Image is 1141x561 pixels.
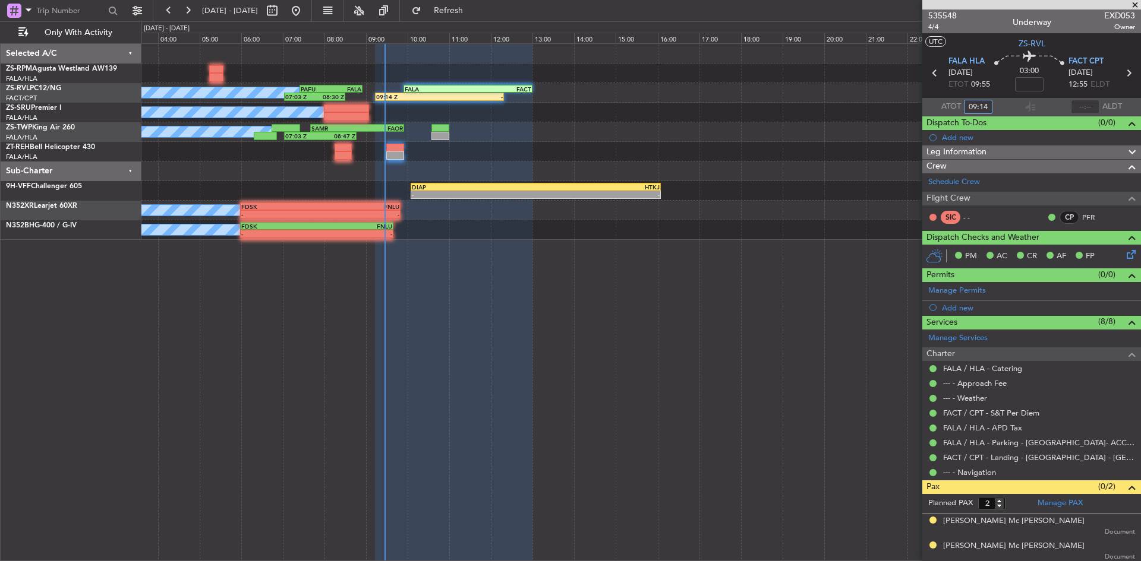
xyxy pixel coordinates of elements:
div: 07:03 Z [285,132,320,140]
span: ZS-RVL [6,85,30,92]
div: 15:00 [616,33,657,43]
span: N352BH [6,222,34,229]
div: 17:00 [699,33,741,43]
a: FACT/CPT [6,94,37,103]
a: --- - Weather [943,393,987,403]
span: (8/8) [1098,315,1115,328]
div: CP [1060,211,1079,224]
span: Crew [926,160,947,173]
a: PFR [1082,212,1109,223]
span: FALA HLA [948,56,985,68]
div: 20:00 [824,33,866,43]
a: ZS-RVLPC12/NG [6,85,61,92]
div: 06:00 [241,33,283,43]
a: FALA / HLA - APD Tax [943,423,1022,433]
div: FALA [405,85,468,93]
a: ZS-RPMAgusta Westland AW139 [6,65,117,72]
span: 03:00 [1020,65,1039,77]
div: 05:00 [200,33,241,43]
a: --- - Navigation [943,467,996,477]
span: 09:55 [971,79,990,91]
div: 22:00 [907,33,949,43]
a: Manage Services [928,332,988,344]
span: Owner [1104,22,1135,32]
div: 07:03 Z [285,93,314,100]
div: [DATE] - [DATE] [144,24,190,34]
span: ZS-TWP [6,124,32,131]
span: ZT-REH [6,144,30,151]
div: 19:00 [783,33,824,43]
span: [DATE] - [DATE] [202,5,258,16]
div: 07:00 [283,33,324,43]
input: --:-- [964,100,992,114]
span: ZS-RVL [1019,37,1045,50]
a: ZS-SRUPremier I [6,104,61,112]
div: 16:00 [658,33,699,43]
div: DIAP [412,183,535,191]
span: AC [997,251,1007,262]
div: 08:00 [324,33,366,43]
div: HTKJ [535,183,659,191]
span: 12:55 [1068,79,1088,91]
span: ELDT [1090,79,1110,91]
a: Schedule Crew [928,176,980,188]
div: 11:00 [449,33,491,43]
div: FACT [468,85,531,93]
span: AF [1057,251,1066,262]
a: FALA/HLA [6,113,37,122]
div: 08:30 Z [315,93,344,100]
span: Flight Crew [926,192,970,205]
span: ETOT [948,79,968,91]
input: --:-- [1071,100,1099,114]
div: FNLU [317,223,392,230]
span: Dispatch Checks and Weather [926,231,1039,245]
a: FALA/HLA [6,133,37,142]
a: 9H-VFFChallenger 605 [6,183,82,190]
a: FALA / HLA - Catering [943,363,1022,373]
div: - [241,211,320,218]
div: - [412,191,535,198]
div: FDSK [241,223,317,230]
span: CR [1027,251,1037,262]
a: FACT / CPT - Landing - [GEOGRAPHIC_DATA] - [GEOGRAPHIC_DATA] International FACT / CPT [943,452,1135,462]
button: Refresh [406,1,477,20]
span: 9H-VFF [6,183,31,190]
div: Add new [942,303,1135,313]
span: Pax [926,480,940,494]
div: 14:00 [574,33,616,43]
div: 09:00 [366,33,408,43]
div: FDSK [241,203,320,210]
div: - [320,211,399,218]
span: (0/0) [1098,268,1115,281]
div: 09:14 Z [376,93,439,100]
a: FALA/HLA [6,74,37,83]
a: Manage Permits [928,285,986,297]
div: - [535,191,659,198]
label: Planned PAX [928,497,973,509]
span: Permits [926,268,954,282]
input: Trip Number [36,2,105,20]
a: FACT / CPT - S&T Per Diem [943,408,1039,418]
a: N352XRLearjet 60XR [6,202,77,210]
div: 13:00 [532,33,574,43]
span: ZS-SRU [6,104,31,112]
div: - - [963,212,990,223]
span: FP [1086,251,1095,262]
a: ZS-TWPKing Air 260 [6,124,75,131]
a: --- - Approach Fee [943,378,1007,388]
div: - [241,230,317,237]
span: 4/4 [928,22,957,32]
span: Refresh [424,7,474,15]
div: SAMR [311,125,357,132]
span: (0/2) [1098,480,1115,493]
span: ZS-RPM [6,65,32,72]
div: FNLU [320,203,399,210]
span: Only With Activity [31,28,125,37]
div: PAFU [301,85,331,93]
div: 08:47 Z [320,132,355,140]
span: EXD053 [1104,9,1135,22]
span: Dispatch To-Dos [926,116,986,130]
span: ALDT [1102,101,1122,113]
div: 12:00 [491,33,532,43]
div: - [317,230,392,237]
